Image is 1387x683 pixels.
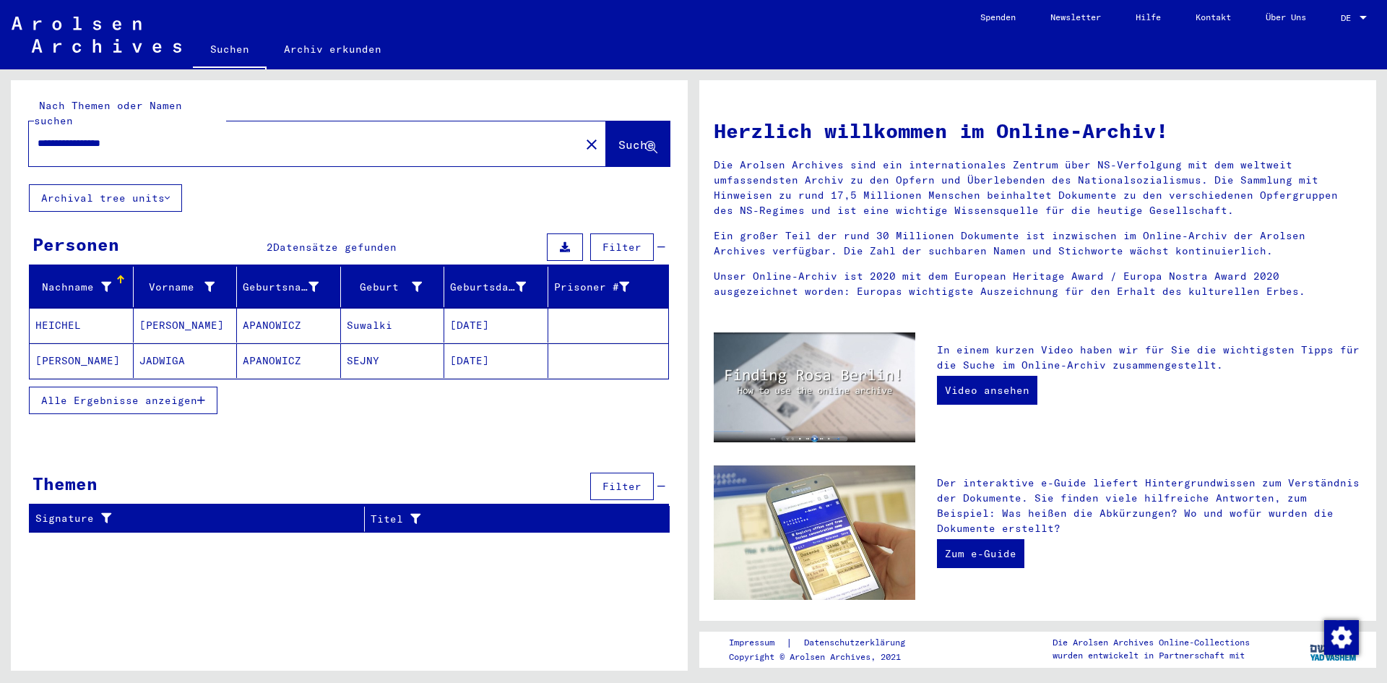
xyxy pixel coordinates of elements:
mat-icon: close [583,136,600,153]
div: Prisoner # [554,275,652,298]
mat-cell: SEJNY [341,343,445,378]
div: Nachname [35,275,133,298]
img: eguide.jpg [714,465,915,600]
mat-cell: APANOWICZ [237,343,341,378]
button: Filter [590,473,654,500]
img: Arolsen_neg.svg [12,17,181,53]
div: Signature [35,511,346,526]
div: Themen [33,471,98,497]
mat-cell: HEICHEL [30,308,134,343]
div: Prisoner # [554,280,630,295]
div: Geburt‏ [347,275,444,298]
mat-header-cell: Geburt‏ [341,267,445,307]
span: Datensätze gefunden [273,241,397,254]
span: DE [1341,13,1357,23]
button: Archival tree units [29,184,182,212]
mat-cell: APANOWICZ [237,308,341,343]
div: Vorname [139,275,237,298]
div: Nachname [35,280,111,295]
mat-header-cell: Prisoner # [548,267,669,307]
div: Titel [371,512,634,527]
button: Alle Ergebnisse anzeigen [29,387,217,414]
span: Alle Ergebnisse anzeigen [41,394,197,407]
button: Clear [577,129,606,158]
mat-header-cell: Geburtsname [237,267,341,307]
p: In einem kurzen Video haben wir für Sie die wichtigsten Tipps für die Suche im Online-Archiv zusa... [937,343,1362,373]
p: Die Arolsen Archives Online-Collections [1053,636,1250,649]
mat-header-cell: Vorname [134,267,238,307]
a: Archiv erkunden [267,32,399,66]
mat-cell: Suwalki [341,308,445,343]
span: Filter [602,241,641,254]
p: wurden entwickelt in Partnerschaft mit [1053,649,1250,662]
div: Geburtsname [243,280,319,295]
a: Suchen [193,32,267,69]
p: Der interaktive e-Guide liefert Hintergrundwissen zum Verständnis der Dokumente. Sie finden viele... [937,476,1362,536]
a: Impressum [729,635,786,650]
div: Geburt‏ [347,280,423,295]
mat-cell: [DATE] [444,343,548,378]
mat-cell: [PERSON_NAME] [30,343,134,378]
mat-cell: [PERSON_NAME] [134,308,238,343]
button: Suche [606,121,670,166]
p: Ein großer Teil der rund 30 Millionen Dokumente ist inzwischen im Online-Archiv der Arolsen Archi... [714,228,1362,259]
a: Zum e-Guide [937,539,1024,568]
div: Geburtsdatum [450,275,548,298]
p: Copyright © Arolsen Archives, 2021 [729,650,922,663]
a: Video ansehen [937,376,1037,405]
h1: Herzlich willkommen im Online-Archiv! [714,116,1362,146]
span: 2 [267,241,273,254]
img: yv_logo.png [1307,631,1361,667]
div: Geburtsname [243,275,340,298]
div: Signature [35,507,364,530]
span: Filter [602,480,641,493]
img: Zustimmung ändern [1324,620,1359,655]
div: Titel [371,507,652,530]
mat-cell: JADWIGA [134,343,238,378]
img: video.jpg [714,332,915,442]
button: Filter [590,233,654,261]
mat-header-cell: Nachname [30,267,134,307]
p: Die Arolsen Archives sind ein internationales Zentrum über NS-Verfolgung mit dem weltweit umfasse... [714,158,1362,218]
mat-label: Nach Themen oder Namen suchen [34,99,182,127]
div: Geburtsdatum [450,280,526,295]
mat-cell: [DATE] [444,308,548,343]
div: Personen [33,231,119,257]
p: Unser Online-Archiv ist 2020 mit dem European Heritage Award / Europa Nostra Award 2020 ausgezeic... [714,269,1362,299]
mat-header-cell: Geburtsdatum [444,267,548,307]
div: Vorname [139,280,215,295]
span: Suche [618,137,654,152]
div: | [729,635,922,650]
a: Datenschutzerklärung [792,635,922,650]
